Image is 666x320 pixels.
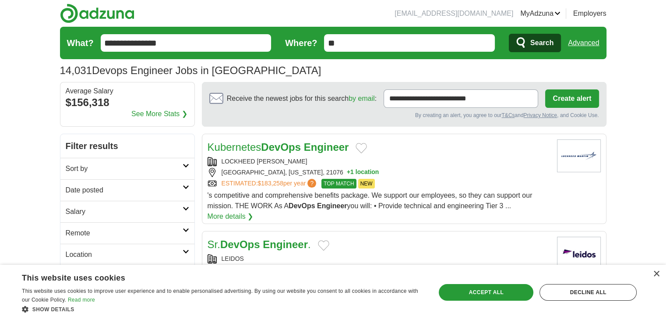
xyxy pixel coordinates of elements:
strong: DevOps [289,202,315,210]
button: Add to favorite jobs [356,143,367,153]
a: Privacy Notice [523,112,557,118]
a: Salary [60,201,194,222]
div: $156,318 [66,95,189,110]
a: Date posted [60,179,194,201]
a: LEIDOS [222,255,244,262]
a: Location [60,244,194,265]
a: Remote [60,222,194,244]
a: MyAdzuna [520,8,560,19]
h1: Devops Engineer Jobs in [GEOGRAPHIC_DATA] [60,64,321,76]
span: TOP MATCH [321,179,356,188]
a: More details ❯ [208,211,254,222]
span: + [347,168,350,177]
a: T&Cs [501,112,514,118]
strong: Engineer [263,238,308,250]
h2: Remote [66,228,183,238]
span: ? [307,179,316,188]
span: 's competitive and comprehensive benefits package. We support our employees, so they can support ... [208,192,532,210]
a: by email [349,95,375,102]
img: Leidos logo [557,237,601,270]
div: Accept all [439,284,533,301]
strong: DevOps [220,238,260,250]
label: What? [67,36,94,50]
h2: Location [66,249,183,260]
li: [EMAIL_ADDRESS][DOMAIN_NAME] [395,8,513,19]
img: Lockheed Martin logo [557,139,601,172]
span: This website uses cookies to improve user experience and to enable personalised advertising. By u... [22,288,418,303]
a: LOCKHEED [PERSON_NAME] [222,158,307,165]
span: Show details [32,306,74,313]
a: Sr.DevOps Engineer. [208,238,311,250]
label: Where? [285,36,317,50]
h2: Filter results [60,134,194,158]
a: Advanced [568,34,599,52]
span: 14,031 [60,63,92,78]
a: Employers [573,8,606,19]
a: ESTIMATED:$183,258per year? [222,179,318,188]
h2: Salary [66,206,183,217]
div: Close [653,271,659,277]
div: By creating an alert, you agree to our and , and Cookie Use. [209,111,599,119]
button: Add to favorite jobs [318,240,329,251]
a: KubernetesDevOps Engineer [208,141,349,153]
div: Average Salary [66,88,189,95]
div: [GEOGRAPHIC_DATA], [US_STATE], 21076 [208,168,550,177]
h2: Sort by [66,164,183,174]
div: This website uses cookies [22,270,402,283]
span: $183,258 [257,180,283,187]
div: Decline all [539,284,637,301]
strong: Engineer [317,202,347,210]
div: Show details [22,305,423,313]
a: See More Stats ❯ [131,109,187,119]
strong: Engineer [304,141,349,153]
button: Search [509,34,561,52]
a: Read more, opens a new window [68,297,95,303]
button: Create alert [545,89,599,108]
h2: Date posted [66,185,183,196]
span: NEW [358,179,375,188]
a: Sort by [60,158,194,179]
strong: DevOps [261,141,301,153]
img: Adzuna logo [60,4,134,23]
span: Search [530,34,553,52]
span: Receive the newest jobs for this search : [227,93,377,104]
button: +1 location [347,168,379,177]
